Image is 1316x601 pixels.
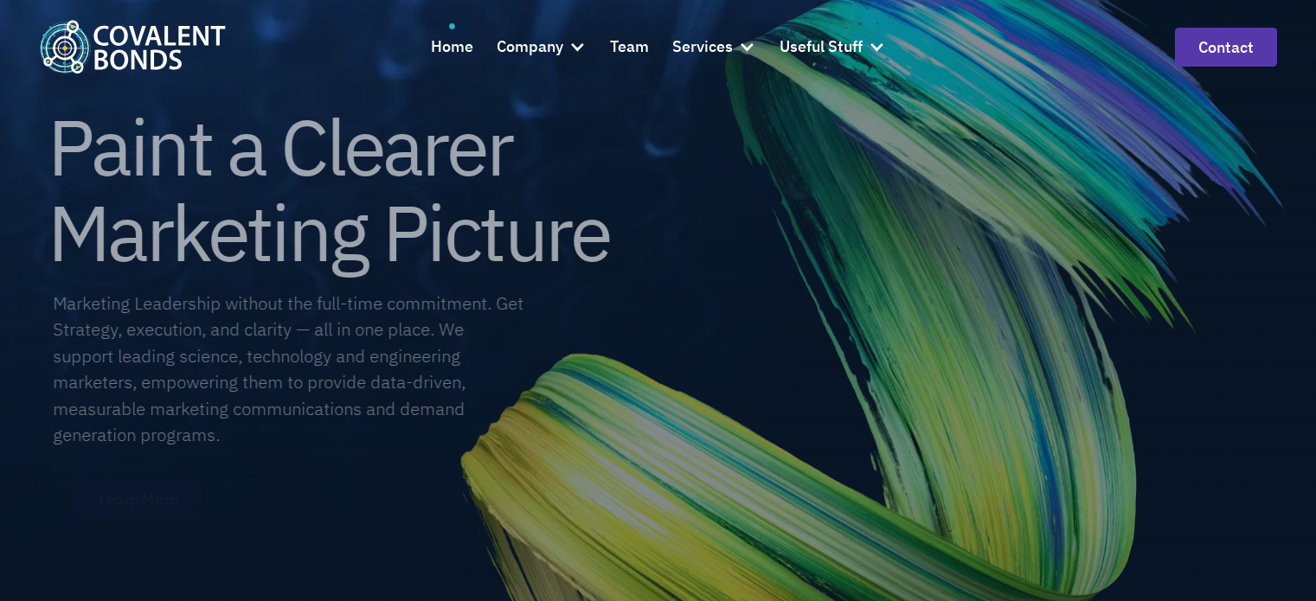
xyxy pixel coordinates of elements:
img: Covalent Bonds White / Teal Logo [39,20,226,73]
div: Marketing Leadership without the full-time commitment. Get Strategy, execution, and clarity — all... [53,291,526,448]
div: Home [431,35,473,60]
a: home [39,20,226,73]
a: contact [1175,28,1277,67]
div: Company [497,35,563,60]
a: Learn More [75,480,202,519]
div: Useful Stuff [780,23,886,70]
div: Useful Stuff [780,35,863,60]
a: Team [610,23,649,70]
div: Team [610,35,649,60]
div: Services [672,23,756,70]
div: Services [672,35,733,60]
div: Company [497,23,587,70]
h1: Paint a Clearer Marketing Picture [48,104,610,275]
a: Home [431,23,473,70]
